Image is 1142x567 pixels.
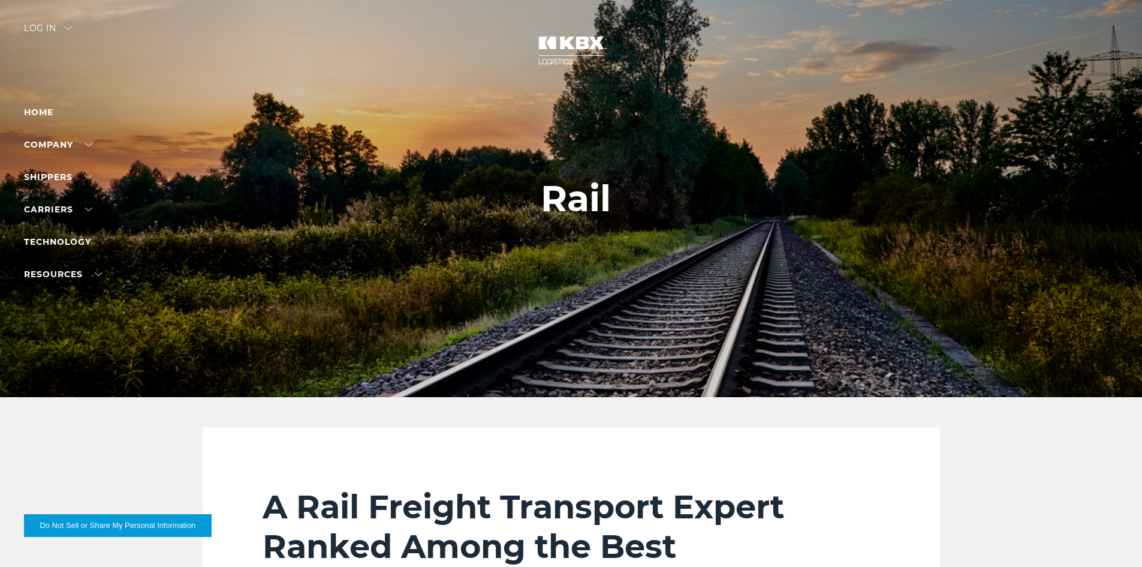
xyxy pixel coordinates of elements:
[24,139,92,150] a: Company
[24,107,53,118] a: Home
[541,178,611,219] h1: Rail
[24,24,72,41] div: Log in
[24,269,102,280] a: RESOURCES
[24,172,92,182] a: SHIPPERS
[65,26,72,30] img: arrow
[263,487,880,566] h2: A Rail Freight Transport Expert Ranked Among the Best
[526,24,616,77] img: kbx logo
[24,204,92,215] a: Carriers
[24,236,91,247] a: Technology
[24,514,212,537] button: Do Not Sell or Share My Personal Information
